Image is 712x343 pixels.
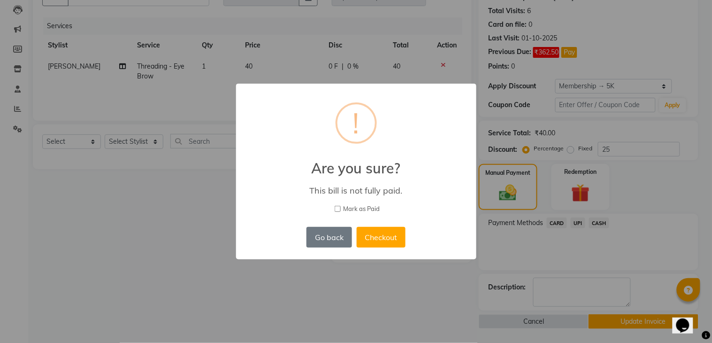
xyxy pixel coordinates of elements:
[353,104,360,142] div: !
[236,148,476,177] h2: Are you sure?
[249,185,462,196] div: This bill is not fully paid.
[335,206,341,212] input: Mark as Paid
[306,227,352,248] button: Go back
[343,204,380,214] span: Mark as Paid
[357,227,406,248] button: Checkout
[673,305,703,334] iframe: chat widget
